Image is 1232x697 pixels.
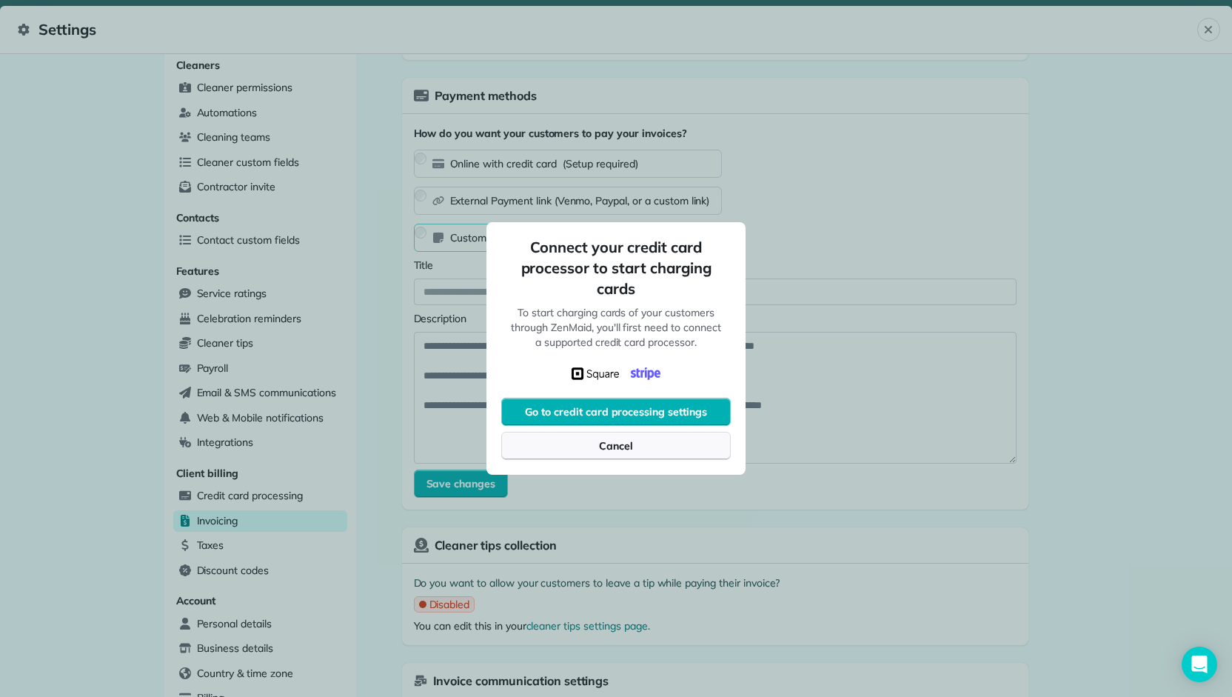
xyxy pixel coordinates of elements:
[501,398,731,426] button: Go to credit card processing settings
[501,237,731,299] span: Connect your credit card processor to start charging cards
[631,367,660,380] img: svg+xml,%3c
[501,299,731,356] p: To start charging cards of your customers through ZenMaid, you'll first need to connect a support...
[501,432,731,460] button: Cancel
[572,367,619,380] img: svg+xml,%3c
[525,404,707,419] span: Go to credit card processing settings
[599,438,633,453] span: Cancel
[501,406,731,418] a: Go to credit card processing settings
